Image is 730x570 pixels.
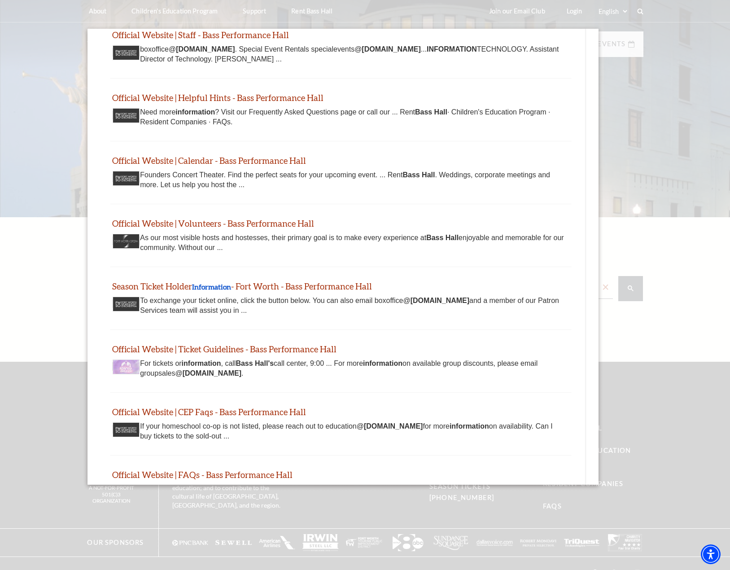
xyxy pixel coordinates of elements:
a: Thumbnail image - open in a new tab [112,111,140,119]
b: Bass Hall's [236,360,274,367]
a: Official Website | Volunteers - Bass Performance Hall - open in a new tab [112,218,314,228]
a: Official Website | Staff - Bass Performance Hall - open in a new tab [112,30,289,40]
img: Thumbnail image [113,234,140,249]
img: Thumbnail image [113,108,140,123]
a: Official Website | Ticket Guidelines - Bass Performance Hall - open in a new tab [112,344,337,354]
a: Thumbnail image - open in a new tab [112,174,140,182]
b: information [175,108,215,116]
div: To exchange your ticket online, click the button below. You can also email boxoffice@ and a membe... [116,296,566,316]
a: Season Ticket Holder Information - Fort Worth - Bass Performance Hall - open in a new tab [112,281,372,291]
b: Bass Hall [426,234,459,241]
img: Thumbnail image [113,297,140,311]
a: Thumbnail image - open in a new tab [112,362,140,371]
b: information [363,360,402,367]
div: As our most visible hosts and hostesses, their primary goal is to make every experience at enjoya... [116,233,566,253]
b: Bass Hall [402,171,435,179]
a: Official Website | FAQs - Bass Performance Hall - open in a new tab [112,469,293,480]
b: INFORMATION [427,45,477,53]
a: Thumbnail image - open in a new tab [112,299,140,308]
a: Thumbnail image - open in a new tab [112,48,140,57]
b: [DOMAIN_NAME] [411,297,469,304]
div: For specific show , call our Box Office at [PHONE_NUMBER]. What time does open for a performance?... [116,484,566,504]
img: Thumbnail image [113,360,140,374]
a: Official Website | Helpful Hints - Bass Performance Hall - open in a new tab [112,92,323,103]
b: [DOMAIN_NAME] [176,45,235,53]
b: Bass Hall [415,108,447,116]
div: For tickets or , call call center, 9:00 ... For more on available group discounts, please email g... [116,359,566,379]
b: [DOMAIN_NAME] [183,369,241,377]
div: Need more ? Visit our Frequently Asked Questions page or call our ... Rent · Children's Education... [116,107,566,127]
a: Thumbnail image - open in a new tab [112,237,140,245]
div: Accessibility Menu [701,544,721,564]
b: information [182,360,221,367]
img: Thumbnail image [113,171,140,186]
a: Official Website | Calendar - Bass Performance Hall - open in a new tab [112,155,306,166]
a: Official Website | CEP Faqs - Bass Performance Hall - open in a new tab [112,407,306,417]
b: [DOMAIN_NAME] [362,45,420,53]
div: Founders Concert Theater. Find the perfect seats for your upcoming event. ... Rent . Weddings, co... [116,170,566,190]
b: information [450,422,489,430]
div: boxoffice@ . Special Event Rentals specialevents@ ... TECHNOLOGY. Assistant Director of Technolog... [116,44,566,65]
img: Thumbnail image [113,422,140,437]
img: Thumbnail image [113,45,140,60]
b: [DOMAIN_NAME] [364,422,423,430]
div: If your homeschool co-op is not listed, please reach out to education@ for more on availability. ... [116,421,566,442]
b: Information [192,282,231,291]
